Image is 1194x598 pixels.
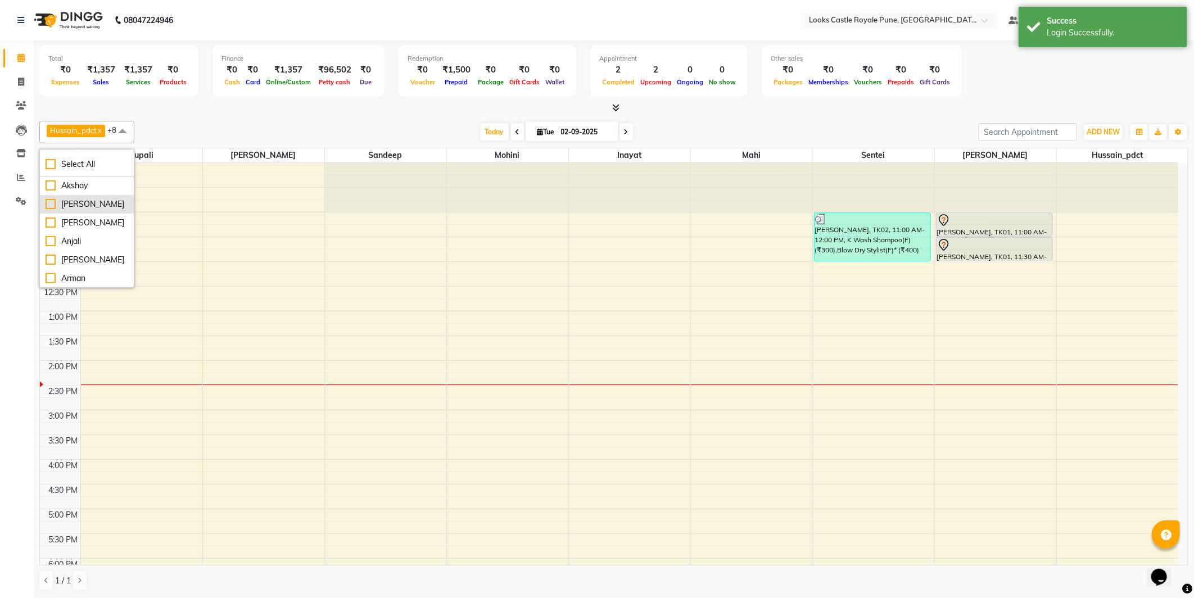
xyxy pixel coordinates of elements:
div: [PERSON_NAME] [46,254,128,266]
div: Arman [46,273,128,284]
div: Appointment [599,54,739,64]
div: ₹0 [542,64,567,76]
span: Products [157,78,189,86]
div: Redemption [408,54,567,64]
span: Tue [535,128,558,136]
span: Package [475,78,506,86]
div: ₹0 [157,64,189,76]
span: Expenses [48,78,83,86]
span: Gift Cards [506,78,542,86]
span: Hussain_pdct [50,126,97,135]
span: Ongoing [674,78,706,86]
span: Prepaids [885,78,917,86]
span: Hussain_pdct [1057,148,1179,162]
div: Akshay [46,180,128,192]
div: Finance [221,54,376,64]
span: 1 / 1 [55,575,71,587]
span: Inayat [569,148,690,162]
span: Mohini [447,148,568,162]
a: x [97,126,102,135]
span: Gift Cards [917,78,953,86]
div: ₹0 [806,64,851,76]
div: 0 [706,64,739,76]
div: 2:30 PM [47,386,80,397]
span: Due [357,78,374,86]
div: ₹0 [221,64,243,76]
input: Search Appointment [979,123,1077,141]
span: ADD NEW [1087,128,1120,136]
span: Sentei [813,148,934,162]
div: [PERSON_NAME], TK01, 11:00 AM-11:30 AM, Wash Shampoo(F) [937,213,1053,236]
div: 1:30 PM [47,336,80,348]
b: 08047224946 [124,4,173,36]
span: Prepaid [442,78,471,86]
div: Stylist [40,148,80,160]
div: 3:00 PM [47,410,80,422]
div: ₹0 [851,64,885,76]
div: [PERSON_NAME], TK02, 11:00 AM-12:00 PM, K Wash Shampoo(F) (₹300),Blow Dry Stylist(F)* (₹400) [815,213,931,261]
div: 2:00 PM [47,361,80,373]
div: ₹0 [771,64,806,76]
div: ₹1,357 [83,64,120,76]
span: +8 [107,125,125,134]
div: [PERSON_NAME], TK01, 11:30 AM-12:00 PM, Blow Dry Stylist(F)* [937,238,1053,261]
div: 4:30 PM [47,484,80,496]
div: ₹1,357 [263,64,314,76]
span: [PERSON_NAME] [935,148,1056,162]
span: Voucher [408,78,438,86]
div: ₹0 [48,64,83,76]
span: Card [243,78,263,86]
div: Login Successfully. [1047,27,1179,39]
div: 5:30 PM [47,534,80,546]
div: ₹0 [408,64,438,76]
div: Other sales [771,54,953,64]
div: 2 [637,64,674,76]
div: 4:00 PM [47,460,80,472]
div: ₹0 [506,64,542,76]
iframe: chat widget [1147,553,1183,587]
div: Anjali [46,235,128,247]
span: Today [481,123,509,141]
div: 2 [599,64,637,76]
div: ₹0 [243,64,263,76]
button: ADD NEW [1084,124,1123,140]
div: [PERSON_NAME] [46,217,128,229]
span: Online/Custom [263,78,314,86]
div: ₹1,500 [438,64,475,76]
span: Completed [599,78,637,86]
span: Petty cash [316,78,354,86]
span: Cash [221,78,243,86]
div: ₹0 [885,64,917,76]
span: Mahi [691,148,812,162]
div: 3:30 PM [47,435,80,447]
div: ₹0 [475,64,506,76]
span: Memberships [806,78,851,86]
div: Select All [46,158,128,170]
span: [PERSON_NAME] [203,148,324,162]
div: ₹96,502 [314,64,356,76]
img: logo [29,4,106,36]
input: 2025-09-02 [558,124,614,141]
span: Rupali [81,148,202,162]
div: ₹0 [917,64,953,76]
span: Sales [91,78,112,86]
span: Packages [771,78,806,86]
div: 0 [674,64,706,76]
span: Wallet [542,78,567,86]
div: 5:00 PM [47,509,80,521]
div: ₹1,357 [120,64,157,76]
span: Vouchers [851,78,885,86]
span: Services [123,78,153,86]
div: Success [1047,15,1179,27]
div: ₹0 [356,64,376,76]
div: [PERSON_NAME] [46,198,128,210]
span: Upcoming [637,78,674,86]
div: 1:00 PM [47,311,80,323]
div: 6:00 PM [47,559,80,570]
span: No show [706,78,739,86]
span: Sandeep [325,148,446,162]
div: 12:30 PM [42,287,80,298]
div: Total [48,54,189,64]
